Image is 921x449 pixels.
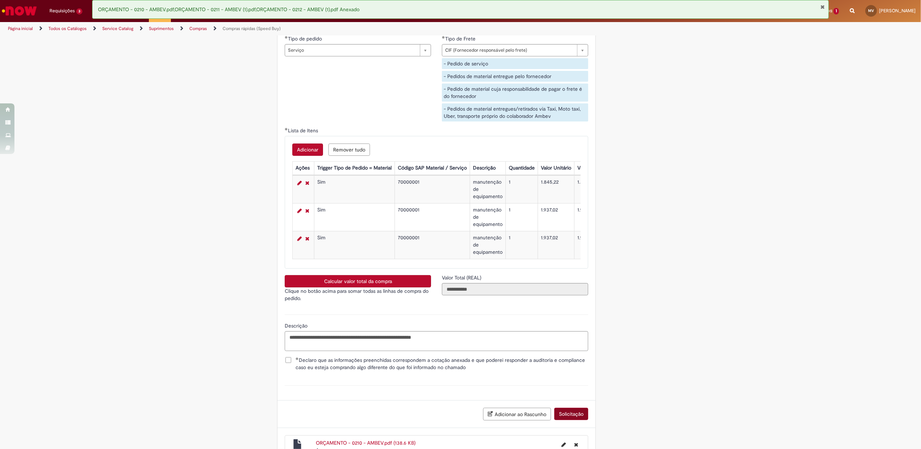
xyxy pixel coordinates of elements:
[296,356,588,371] span: Declaro que as informações preenchidas correspondem a cotação anexada e que poderei responder a a...
[442,71,588,82] div: - Pedidos de material entregue pelo fornecedor
[506,162,538,175] th: Quantidade
[445,44,573,56] span: CIF (Fornecedor responsável pelo frete)
[445,35,477,42] span: Tipo de Frete
[288,44,416,56] span: Serviço
[442,283,588,295] input: Valor Total (REAL)
[1,4,38,18] img: ServiceNow
[314,176,395,204] td: Sim
[48,26,87,31] a: Todos os Catálogos
[470,162,506,175] th: Descrição
[314,231,395,259] td: Sim
[189,26,207,31] a: Compras
[538,204,574,231] td: 1.937,02
[98,6,360,13] span: ORÇAMENTO - 0210 - AMBEV.pdf,ORÇAMENTO - 0211 - AMBEV (1).pdf,ORÇAMENTO - 0212 - AMBEV (1).pdf An...
[470,204,506,231] td: manutenção de equipamento
[76,8,82,14] span: 3
[574,204,621,231] td: 1.937,02
[442,103,588,121] div: - Pedidos de material entregues/retirados via Taxi, Moto taxi, Uber, transporte próprio do colabo...
[538,231,574,259] td: 1.937,02
[293,162,314,175] th: Ações
[470,231,506,259] td: manutenção de equipamento
[296,357,299,360] span: Obrigatório Preenchido
[285,36,288,39] span: Obrigatório Preenchido
[314,162,395,175] th: Trigger Tipo de Pedido = Material
[328,144,370,156] button: Remove all rows for Lista de Itens
[316,440,416,446] a: ORÇAMENTO - 0210 - AMBEV.pdf (138.6 KB)
[288,35,323,42] span: Tipo de pedido
[442,274,483,281] label: Somente leitura - Valor Total (REAL)
[285,331,588,351] textarea: Descrição
[442,36,445,39] span: Obrigatório Preenchido
[285,287,431,302] p: Clique no botão acima para somar todas as linhas de compra do pedido.
[506,176,538,204] td: 1
[483,408,551,420] button: Adicionar ao Rascunho
[50,7,75,14] span: Requisições
[506,204,538,231] td: 1
[288,127,319,134] span: Lista de Itens
[820,4,825,10] button: Fechar Notificação
[296,179,304,187] a: Editar Linha 1
[395,204,470,231] td: 70000001
[395,162,470,175] th: Código SAP Material / Serviço
[470,176,506,204] td: manutenção de equipamento
[574,176,621,204] td: 1.845,22
[8,26,33,31] a: Página inicial
[285,322,309,329] span: Descrição
[304,206,311,215] a: Remover linha 2
[304,234,311,243] a: Remover linha 3
[285,128,288,131] span: Obrigatório Preenchido
[395,176,470,204] td: 70000001
[296,206,304,215] a: Editar Linha 2
[442,58,588,69] div: - Pedido de serviço
[442,84,588,102] div: - Pedido de material cuja responsabilidade de pagar o frete é do fornecedor
[304,179,311,187] a: Remover linha 1
[102,26,133,31] a: Service Catalog
[292,144,323,156] button: Add a row for Lista de Itens
[879,8,916,14] span: [PERSON_NAME]
[554,408,588,420] button: Solicitação
[223,26,281,31] a: Compras rápidas (Speed Buy)
[285,275,431,287] button: Calcular valor total da compra
[506,231,538,259] td: 1
[834,8,839,14] span: 1
[538,176,574,204] td: 1.845,22
[868,8,874,13] span: MV
[296,234,304,243] a: Editar Linha 3
[395,231,470,259] td: 70000001
[574,231,621,259] td: 1.937,02
[314,204,395,231] td: Sim
[538,162,574,175] th: Valor Unitário
[5,22,608,35] ul: Trilhas de página
[574,162,621,175] th: Valor Total Moeda
[149,26,174,31] a: Suprimentos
